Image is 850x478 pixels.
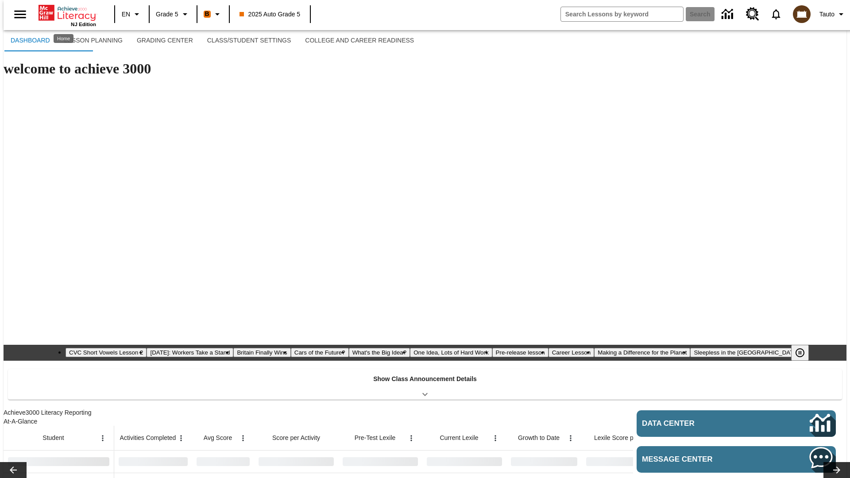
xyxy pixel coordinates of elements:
span: Current Lexile [440,433,478,443]
div: No Data, [422,451,506,473]
span: Achieve3000 Literacy Reporting [4,409,633,426]
button: Open side menu [7,1,33,27]
span: Score per Activity [272,433,320,443]
button: Slide 10 Sleepless in the Animal Kingdom [690,348,802,357]
div: Home [54,34,73,43]
button: Grade: Grade 5, Select a grade [152,6,194,22]
button: Slide 5 What's the Big Idea? [349,348,410,357]
button: Class/Student Settings [200,30,298,51]
div: Home [39,3,96,27]
button: Open Menu [174,432,188,445]
div: SubNavbar [4,30,846,51]
button: Slide 3 Britain Finally Wins [233,348,290,357]
a: Data Center [716,2,741,27]
span: EN [122,10,130,19]
button: Open Menu [564,432,577,445]
a: Message Center [637,446,836,473]
span: Data Center [642,419,759,428]
span: Pre-Test Lexile [355,433,396,443]
div: No Data, [114,451,192,473]
span: Message Center [642,455,762,464]
button: Open Menu [96,432,109,445]
span: Activities Completed [120,433,176,443]
button: Boost Class color is orange. Change class color [200,6,226,22]
button: Slide 9 Making a Difference for the Planet [594,348,690,357]
a: Notifications [765,3,788,26]
div: Show Class Announcement Details [8,369,842,400]
button: Language: EN, Select a language [118,6,146,22]
button: College and Career Readiness [298,30,421,51]
p: Show Class Announcement Details [373,374,477,384]
input: search field [561,7,683,21]
button: Slide 2 Labor Day: Workers Take a Stand [147,348,233,357]
a: Resource Center, Will open in new tab [741,2,765,26]
img: avatar image [793,5,811,23]
button: Slide 4 Cars of the Future? [291,348,349,357]
span: Lexile Score per Month [594,433,658,443]
button: Lesson carousel, Next [823,462,850,478]
h1: welcome to achieve 3000 [4,61,846,77]
div: SubNavbar [4,30,421,51]
span: B [205,8,209,19]
span: Growth to Date [518,433,560,443]
span: Grade 5 [156,10,178,19]
div: At-A-Glance [4,417,633,426]
button: Select a new avatar [788,3,816,26]
span: Tauto [819,10,835,19]
span: NJ Edition [71,22,96,27]
span: Student [42,433,64,443]
button: Slide 6 One Idea, Lots of Hard Work [410,348,492,357]
div: No Data, [192,451,254,473]
span: Avg Score [204,433,232,443]
button: Open Menu [489,432,502,445]
button: Open Menu [236,432,250,445]
button: Pause [791,345,809,361]
button: Open Menu [405,432,418,445]
button: Slide 7 Pre-release lesson [492,348,549,357]
a: Home [39,4,96,22]
button: Profile/Settings [816,6,850,22]
button: Slide 1 CVC Short Vowels Lesson 2 [66,348,147,357]
button: Slide 8 Career Lesson [549,348,594,357]
div: Pause [791,345,818,361]
a: Data Center [637,410,836,437]
button: Grading Center [130,30,200,51]
button: Lesson Planning [57,30,130,51]
span: 2025 Auto Grade 5 [240,10,301,19]
button: Dashboard [4,30,57,51]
